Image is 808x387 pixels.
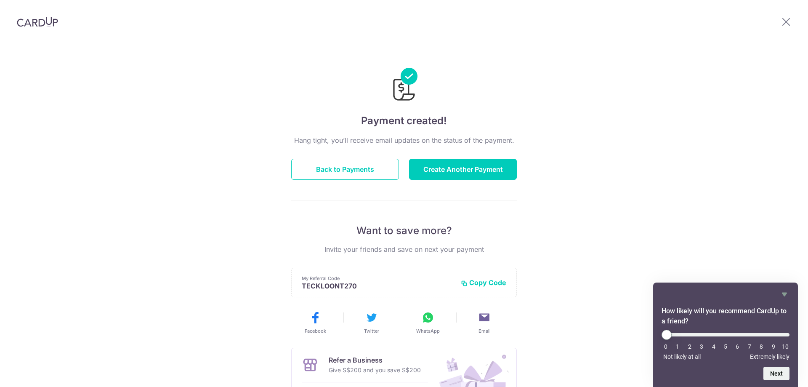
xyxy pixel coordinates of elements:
p: Invite your friends and save on next your payment [291,244,517,254]
p: Give S$200 and you save S$200 [329,365,421,375]
li: 5 [721,343,730,350]
button: Create Another Payment [409,159,517,180]
p: TECKLOONT270 [302,282,454,290]
button: Hide survey [779,289,789,299]
div: How likely will you recommend CardUp to a friend? Select an option from 0 to 10, with 0 being Not... [662,289,789,380]
img: CardUp [17,17,58,27]
span: WhatsApp [416,328,440,334]
span: Email [478,328,491,334]
button: WhatsApp [403,311,453,334]
p: My Referral Code [302,275,454,282]
li: 3 [697,343,706,350]
li: 2 [686,343,694,350]
li: 1 [673,343,682,350]
li: 10 [781,343,789,350]
button: Copy Code [461,278,506,287]
li: 9 [769,343,778,350]
span: Extremely likely [750,353,789,360]
p: Want to save more? [291,224,517,238]
li: 6 [733,343,742,350]
button: Email [460,311,509,334]
button: Next question [763,367,789,380]
p: Refer a Business [329,355,421,365]
button: Facebook [290,311,340,334]
p: Hang tight, you’ll receive email updates on the status of the payment. [291,135,517,145]
div: How likely will you recommend CardUp to a friend? Select an option from 0 to 10, with 0 being Not... [662,330,789,360]
h4: Payment created! [291,113,517,128]
h2: How likely will you recommend CardUp to a friend? Select an option from 0 to 10, with 0 being Not... [662,306,789,326]
span: Twitter [364,328,379,334]
li: 0 [662,343,670,350]
span: Not likely at all [663,353,701,360]
li: 7 [745,343,754,350]
button: Twitter [347,311,396,334]
span: Facebook [305,328,326,334]
button: Back to Payments [291,159,399,180]
img: Payments [391,68,417,103]
li: 4 [710,343,718,350]
li: 8 [757,343,765,350]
